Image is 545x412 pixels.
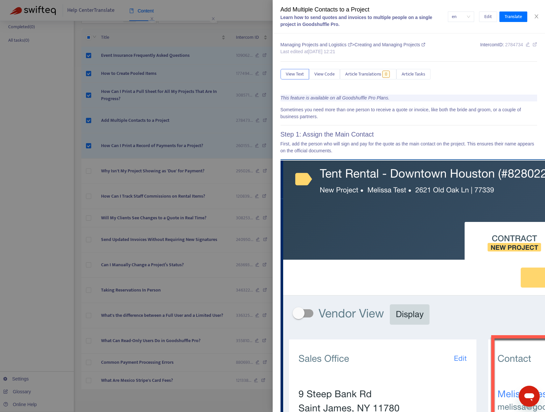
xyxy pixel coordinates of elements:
[382,71,390,78] span: 0
[281,69,309,79] button: View Text
[286,71,304,78] span: View Text
[345,71,381,78] span: Article Translations
[505,13,522,20] span: Translate
[480,41,537,55] div: Intercom ID:
[452,12,470,22] span: en
[281,106,537,120] p: Sometimes you need more than one person to receive a quote or invoice, like both the bride and gr...
[534,14,539,19] span: close
[505,42,523,47] span: 2784734
[281,14,448,28] div: Learn how to send quotes and invoices to multiple people on a single project in Goodshuffle Pro.
[314,71,335,78] span: View Code
[281,95,389,100] i: This feature is available on all Goodshuffle Pro Plans.
[402,71,425,78] span: Article Tasks
[479,11,497,22] button: Edit
[519,386,540,407] iframe: Button to launch messaging window
[532,13,541,20] button: Close
[309,69,340,79] button: View Code
[499,11,527,22] button: Translate
[281,5,448,14] div: Add Multiple Contacts to a Project
[281,48,426,55] div: Last edited at [DATE] 12:21
[354,42,425,47] span: Creating and Managing Projects
[281,130,537,138] h2: Step 1: Assign the Main Contact
[396,69,430,79] button: Article Tasks
[484,13,492,20] span: Edit
[281,141,537,154] p: First, add the person who will sign and pay for the quote as the main contact on the project. Thi...
[340,69,396,79] button: Article Translations0
[281,42,355,47] span: Managing Projects and Logistics >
